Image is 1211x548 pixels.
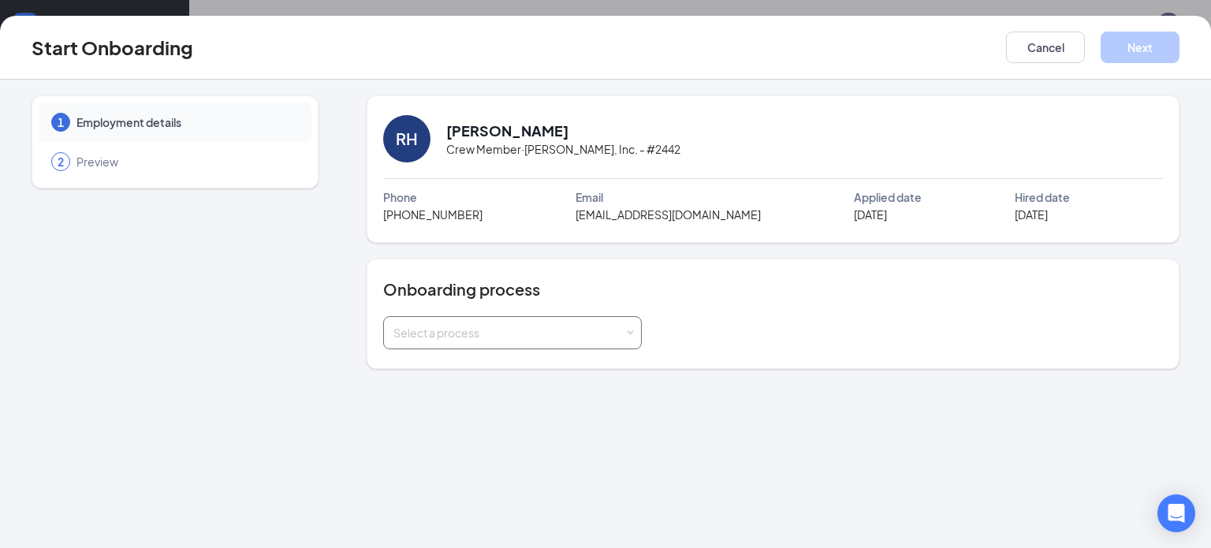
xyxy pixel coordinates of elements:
[58,154,64,170] span: 2
[576,206,761,223] span: [EMAIL_ADDRESS][DOMAIN_NAME]
[1015,188,1070,206] span: Hired date
[58,114,64,130] span: 1
[393,325,624,341] div: Select a process
[383,188,417,206] span: Phone
[1157,494,1195,532] div: Open Intercom Messenger
[383,278,1163,300] h4: Onboarding process
[446,140,680,158] span: Crew Member · [PERSON_NAME], Inc. - #2442
[76,154,296,170] span: Preview
[576,188,603,206] span: Email
[1101,32,1179,63] button: Next
[396,128,418,150] div: RH
[1006,32,1085,63] button: Cancel
[446,121,568,140] h2: [PERSON_NAME]
[383,206,483,223] span: [PHONE_NUMBER]
[854,188,922,206] span: Applied date
[854,206,887,223] span: [DATE]
[32,34,193,61] h3: Start Onboarding
[76,114,296,130] span: Employment details
[1015,206,1048,223] span: [DATE]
